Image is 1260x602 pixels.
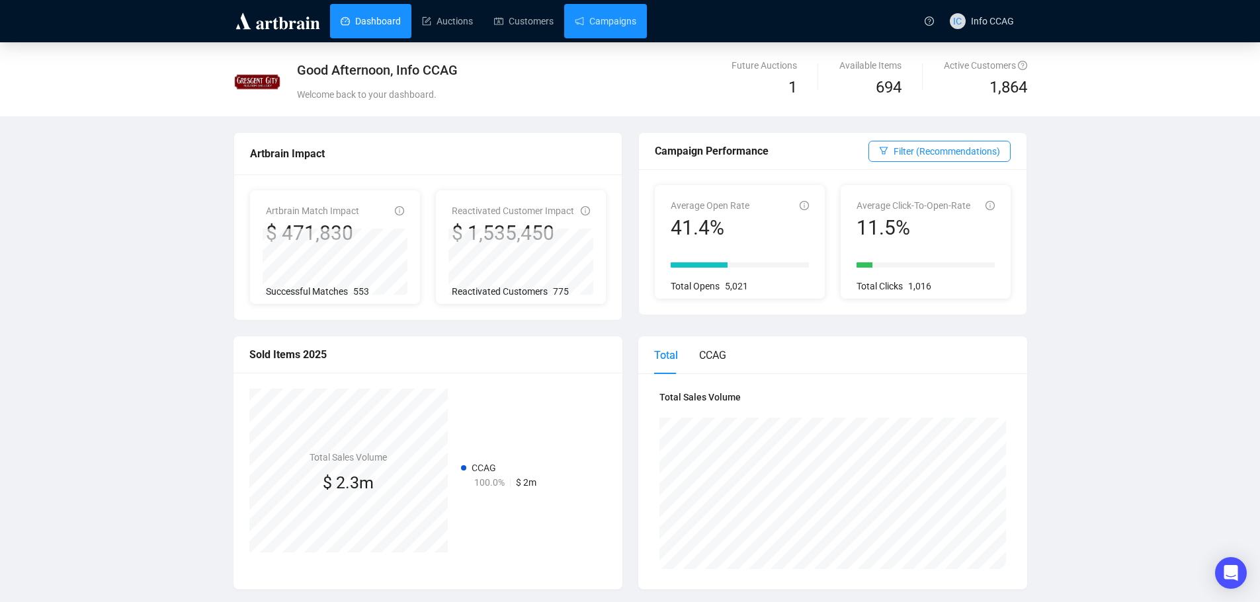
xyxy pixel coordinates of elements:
span: Active Customers [944,60,1027,71]
span: Reactivated Customers [452,286,548,297]
div: Total [654,347,678,363]
span: 694 [876,78,902,96]
a: Campaigns [575,4,636,38]
span: Total Opens [671,281,720,291]
div: Good Afternoon, Info CCAG [297,61,759,79]
img: 5eda43be832cb40014bce98a.jpg [234,59,280,105]
span: Filter (Recommendations) [894,144,1000,159]
span: info-circle [395,206,404,215]
a: Customers [494,4,554,38]
span: info-circle [986,201,995,210]
span: 100.0% [474,477,505,488]
div: CCAG [699,347,726,363]
span: 1 [788,78,797,96]
span: question-circle [925,17,934,26]
span: CCAG [472,463,496,473]
span: IC [953,14,962,28]
div: 11.5% [857,215,970,241]
div: Open Intercom Messenger [1215,557,1247,589]
div: Future Auctions [732,58,797,73]
div: 41.4% [671,215,749,241]
div: Campaign Performance [655,143,868,159]
div: $ 471,830 [266,221,359,246]
span: info-circle [800,201,809,210]
span: filter [879,146,888,155]
span: Reactivated Customer Impact [452,206,574,216]
div: Available Items [839,58,902,73]
span: 553 [353,286,369,297]
div: $ 1,535,450 [452,221,574,246]
span: 5,021 [725,281,748,291]
div: Sold Items 2025 [249,346,607,363]
h4: Total Sales Volume [310,450,387,465]
span: 1,016 [908,281,931,291]
span: $ 2m [516,477,536,488]
span: info-circle [581,206,590,215]
a: Dashboard [341,4,401,38]
span: Successful Matches [266,286,348,297]
img: logo [233,11,322,32]
div: Artbrain Impact [250,145,606,162]
span: 1,864 [989,75,1027,100]
button: Filter (Recommendations) [868,141,1011,162]
span: Info CCAG [971,16,1014,26]
span: Total Clicks [857,281,903,291]
span: Artbrain Match Impact [266,206,359,216]
h4: Total Sales Volume [659,390,1006,404]
span: question-circle [1018,61,1027,70]
span: Average Click-To-Open-Rate [857,200,970,211]
div: Welcome back to your dashboard. [297,87,759,102]
span: Average Open Rate [671,200,749,211]
span: 775 [553,286,569,297]
a: Auctions [422,4,473,38]
span: $ 2.3m [323,473,374,492]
